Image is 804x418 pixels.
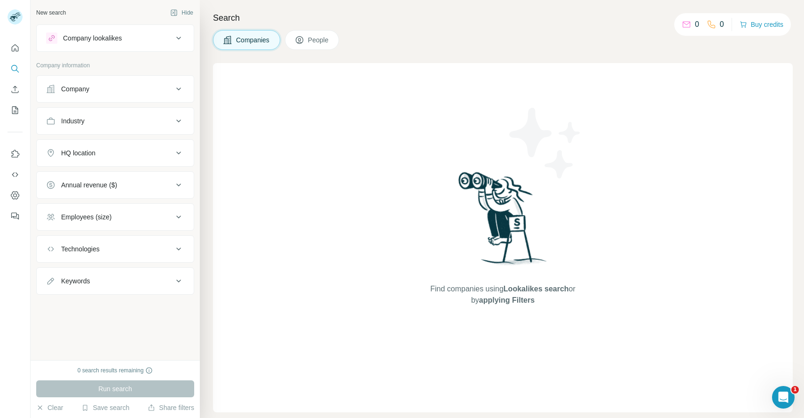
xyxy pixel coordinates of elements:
[8,60,23,77] button: Search
[61,276,90,286] div: Keywords
[36,8,66,17] div: New search
[427,283,578,306] span: Find companies using or by
[504,285,569,293] span: Lookalikes search
[37,142,194,164] button: HQ location
[148,403,194,412] button: Share filters
[61,116,85,126] div: Industry
[37,174,194,196] button: Annual revenue ($)
[8,166,23,183] button: Use Surfe API
[8,187,23,204] button: Dashboard
[8,208,23,225] button: Feedback
[37,27,194,49] button: Company lookalikes
[36,61,194,70] p: Company information
[479,296,535,304] span: applying Filters
[236,35,270,45] span: Companies
[308,35,330,45] span: People
[78,366,153,375] div: 0 search results remaining
[8,9,23,24] img: Avatar
[695,19,699,30] p: 0
[8,102,23,119] button: My lists
[8,81,23,98] button: Enrich CSV
[61,180,117,190] div: Annual revenue ($)
[454,169,552,274] img: Surfe Illustration - Woman searching with binoculars
[720,19,724,30] p: 0
[772,386,795,409] iframe: Intercom live chat
[213,11,793,24] h4: Search
[791,386,799,394] span: 1
[37,110,194,132] button: Industry
[81,403,129,412] button: Save search
[8,145,23,162] button: Use Surfe on LinkedIn
[61,84,89,94] div: Company
[37,78,194,100] button: Company
[61,212,111,222] div: Employees (size)
[37,270,194,292] button: Keywords
[61,244,100,254] div: Technologies
[36,403,63,412] button: Clear
[61,148,95,158] div: HQ location
[63,33,122,43] div: Company lookalikes
[740,18,783,31] button: Buy credits
[8,40,23,56] button: Quick start
[37,206,194,228] button: Employees (size)
[164,6,200,20] button: Hide
[37,238,194,260] button: Technologies
[503,101,588,185] img: Surfe Illustration - Stars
